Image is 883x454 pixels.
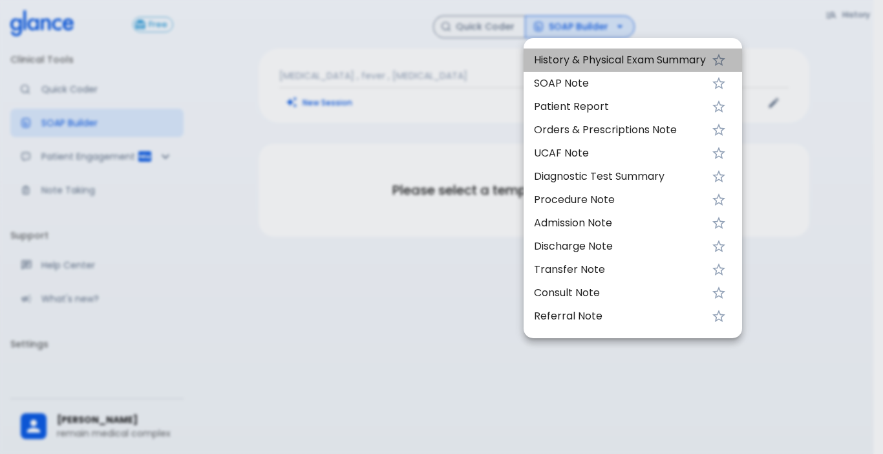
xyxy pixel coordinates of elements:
[706,187,732,213] button: Favorite
[534,169,706,184] span: Diagnostic Test Summary
[706,164,732,189] button: Favorite
[534,52,706,68] span: History & Physical Exam Summary
[534,192,706,208] span: Procedure Note
[534,215,706,231] span: Admission Note
[534,76,706,91] span: SOAP Note
[534,308,706,324] span: Referral Note
[706,257,732,283] button: Favorite
[534,146,706,161] span: UCAF Note
[706,94,732,120] button: Favorite
[534,122,706,138] span: Orders & Prescriptions Note
[706,210,732,236] button: Favorite
[706,140,732,166] button: Favorite
[534,262,706,277] span: Transfer Note
[534,285,706,301] span: Consult Note
[534,239,706,254] span: Discharge Note
[534,99,706,114] span: Patient Report
[706,233,732,259] button: Favorite
[706,117,732,143] button: Favorite
[706,280,732,306] button: Favorite
[706,303,732,329] button: Favorite
[706,47,732,73] button: Favorite
[706,70,732,96] button: Favorite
